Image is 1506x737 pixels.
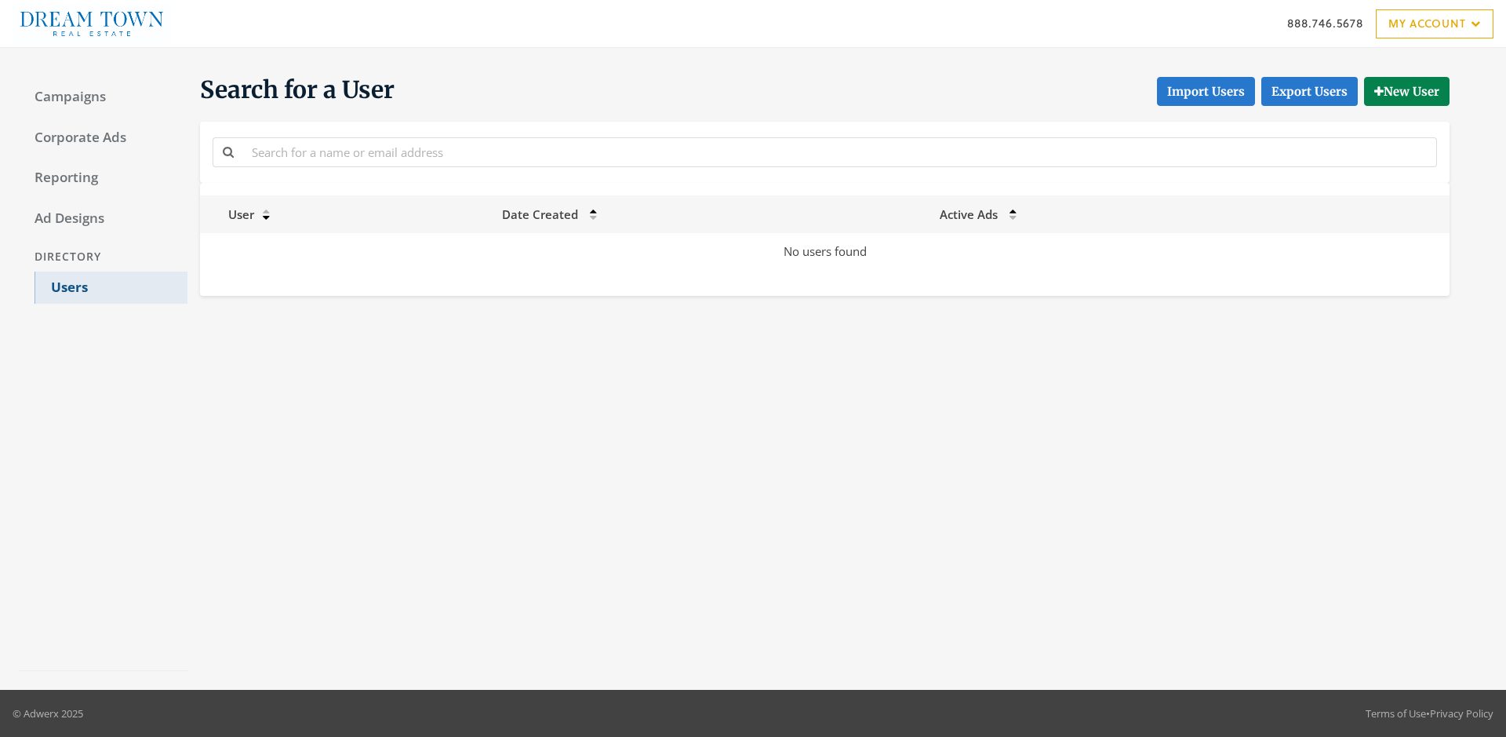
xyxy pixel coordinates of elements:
td: No users found [200,233,1450,270]
a: 888.746.5678 [1287,15,1363,31]
a: Users [35,272,187,305]
span: Date Created [502,206,578,222]
button: New User [1364,77,1450,106]
a: Terms of Use [1366,706,1426,721]
p: © Adwerx 2025 [13,706,83,721]
div: Directory [19,243,187,272]
button: Import Users [1157,77,1255,106]
a: My Account [1376,9,1493,38]
input: Search for a name or email address [242,137,1437,166]
span: Search for a User [200,75,395,106]
a: Campaigns [19,81,187,114]
a: Reporting [19,162,187,195]
a: Privacy Policy [1430,706,1493,721]
span: Active Ads [940,206,998,222]
i: Search for a name or email address [223,146,234,158]
span: User [209,206,254,222]
a: Ad Designs [19,202,187,235]
img: Adwerx [13,4,171,43]
div: • [1366,706,1493,721]
a: Export Users [1261,77,1358,106]
a: Corporate Ads [19,122,187,155]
